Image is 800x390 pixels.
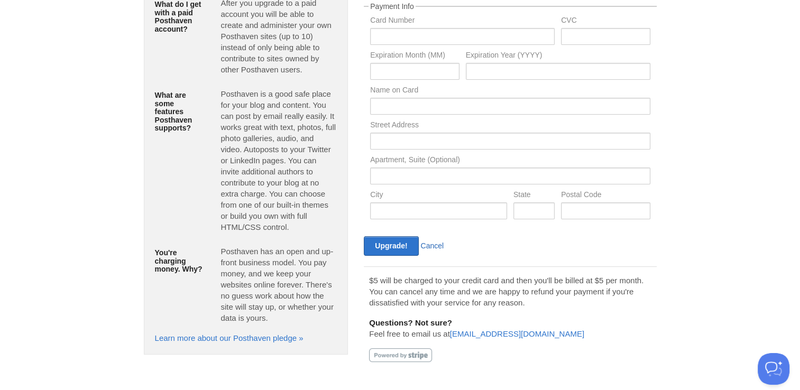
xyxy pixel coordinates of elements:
b: Questions? Not sure? [369,318,452,327]
label: Name on Card [370,86,650,96]
iframe: Help Scout Beacon - Open [758,353,789,385]
a: Cancel [421,242,444,250]
a: [EMAIL_ADDRESS][DOMAIN_NAME] [450,329,584,338]
label: Expiration Month (MM) [370,51,459,61]
p: Posthaven has an open and up-front business model. You pay money, and we keep your websites onlin... [220,246,337,323]
label: Expiration Year (YYYY) [466,51,650,61]
h5: What do I get with a paid Posthaven account? [155,1,205,33]
input: Upgrade! [364,236,418,256]
p: $5 will be charged to your credit card and then you'll be billed at $5 per month. You can cancel ... [369,275,651,308]
a: Learn more about our Posthaven pledge » [155,333,304,342]
p: Feel free to email us at [369,317,651,339]
label: Apartment, Suite (Optional) [370,156,650,166]
legend: Payment Info [369,3,416,10]
label: State [513,191,555,201]
h5: You're charging money. Why? [155,249,205,273]
h5: What are some features Posthaven supports? [155,91,205,132]
label: Street Address [370,121,650,131]
label: City [370,191,507,201]
p: Posthaven is a good safe place for your blog and content. You can post by email really easily. It... [220,88,337,233]
label: Card Number [370,16,555,26]
label: CVC [561,16,650,26]
label: Postal Code [561,191,650,201]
